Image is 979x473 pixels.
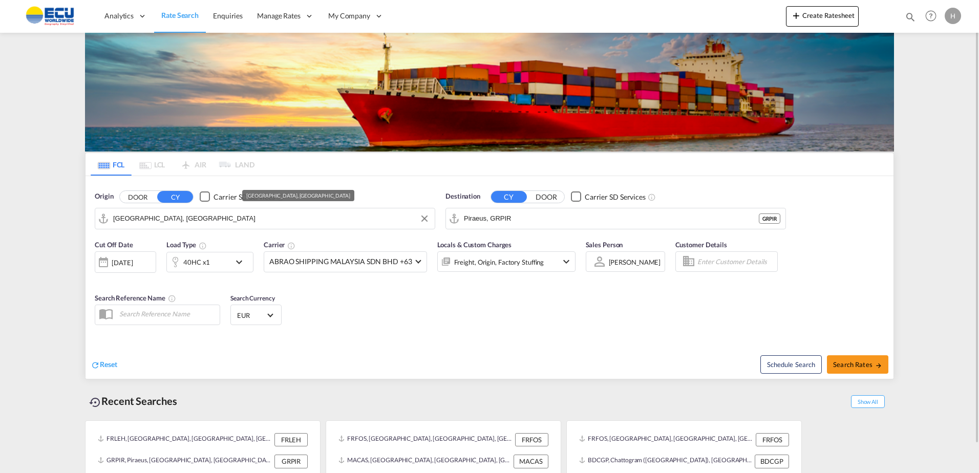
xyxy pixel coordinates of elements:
md-icon: icon-arrow-right [875,362,882,369]
md-icon: icon-information-outline [199,242,207,250]
md-select: Select Currency: € EUREuro [236,308,276,322]
div: icon-magnify [905,11,916,27]
md-icon: icon-backup-restore [89,396,101,408]
button: Note: By default Schedule search will only considerorigin ports, destination ports and cut off da... [760,355,822,374]
md-icon: The selected Trucker/Carrierwill be displayed in the rate results If the rates are from another f... [287,242,295,250]
div: MACAS, Casablanca, Morocco, Northern Africa, Africa [338,455,511,468]
div: icon-refreshReset [91,359,117,371]
button: icon-plus 400-fgCreate Ratesheet [786,6,859,27]
div: H [945,8,961,24]
span: Search Reference Name [95,294,176,302]
md-checkbox: Checkbox No Ink [200,191,274,202]
div: 40HC x1 [183,255,210,269]
span: Sales Person [586,241,623,249]
input: Enter Customer Details [697,254,774,269]
md-icon: icon-refresh [91,360,100,370]
span: Load Type [166,241,207,249]
span: Origin [95,191,113,202]
input: Search by Port [113,211,430,226]
div: MACAS [514,455,548,468]
span: Reset [100,360,117,369]
div: Origin DOOR CY Checkbox No InkUnchecked: Search for CY (Container Yard) services for all selected... [86,176,893,379]
md-icon: Your search will be saved by the below given name [168,294,176,303]
button: DOOR [120,191,156,203]
span: Search Currency [230,294,275,302]
div: Recent Searches [85,390,181,413]
div: [PERSON_NAME] [609,258,661,266]
span: Analytics [104,11,134,21]
div: FRFOS, Fos-sur-Mer, France, Western Europe, Europe [579,433,753,446]
span: Locals & Custom Charges [437,241,512,249]
md-icon: Unchecked: Search for CY (Container Yard) services for all selected carriers.Checked : Search for... [648,193,656,201]
div: Help [922,7,945,26]
md-input-container: Piraeus, GRPIR [446,208,785,229]
div: GRPIR [759,213,780,224]
span: Customer Details [675,241,727,249]
span: Show All [851,395,885,408]
md-checkbox: Checkbox No Ink [571,191,646,202]
span: Help [922,7,940,25]
md-icon: icon-chevron-down [560,255,572,268]
div: FRLEH, Le Havre, France, Western Europe, Europe [98,433,272,446]
md-icon: icon-chevron-down [233,256,250,268]
span: Destination [445,191,480,202]
div: BDCGP [755,455,789,468]
span: My Company [328,11,370,21]
div: Carrier SD Services [214,192,274,202]
div: GRPIR, Piraeus, Greece, Southern Europe, Europe [98,455,272,468]
span: Rate Search [161,11,199,19]
md-tab-item: FCL [91,153,132,176]
input: Search by Port [464,211,759,226]
span: Search Rates [833,360,882,369]
md-input-container: Le Havre, FRLEH [95,208,435,229]
span: Carrier [264,241,295,249]
div: FRFOS [515,433,548,446]
button: CY [157,191,193,203]
md-pagination-wrapper: Use the left and right arrow keys to navigate between tabs [91,153,254,176]
span: Cut Off Date [95,241,133,249]
div: [GEOGRAPHIC_DATA], [GEOGRAPHIC_DATA] [246,190,350,201]
div: 40HC x1icon-chevron-down [166,252,253,272]
button: CY [491,191,527,203]
input: Search Reference Name [114,306,220,321]
span: ABRAO SHIPPING MALAYSIA SDN BHD +63 [269,256,412,267]
button: Search Ratesicon-arrow-right [827,355,888,374]
img: 6cccb1402a9411edb762cf9624ab9cda.png [15,5,84,28]
span: Enquiries [213,11,243,20]
span: Manage Rates [257,11,301,21]
div: [DATE] [112,258,133,267]
img: LCL+%26+FCL+BACKGROUND.png [85,33,894,152]
button: Clear Input [417,211,432,226]
div: GRPIR [274,455,308,468]
md-icon: icon-plus 400-fg [790,9,802,21]
button: DOOR [528,191,564,203]
div: Freight Origin Factory Stuffingicon-chevron-down [437,251,576,272]
md-select: Sales Person: Hippolyte Sainton [608,254,662,269]
div: Freight Origin Factory Stuffing [454,255,544,269]
div: FRFOS, Fos-sur-Mer, France, Western Europe, Europe [338,433,513,446]
md-icon: icon-magnify [905,11,916,23]
div: FRLEH [274,433,308,446]
div: Carrier SD Services [585,192,646,202]
span: EUR [237,311,266,320]
md-datepicker: Select [95,272,102,286]
div: BDCGP, Chattogram (Chittagong), Bangladesh, Indian Subcontinent, Asia Pacific [579,455,752,468]
div: FRFOS [756,433,789,446]
div: [DATE] [95,251,156,273]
